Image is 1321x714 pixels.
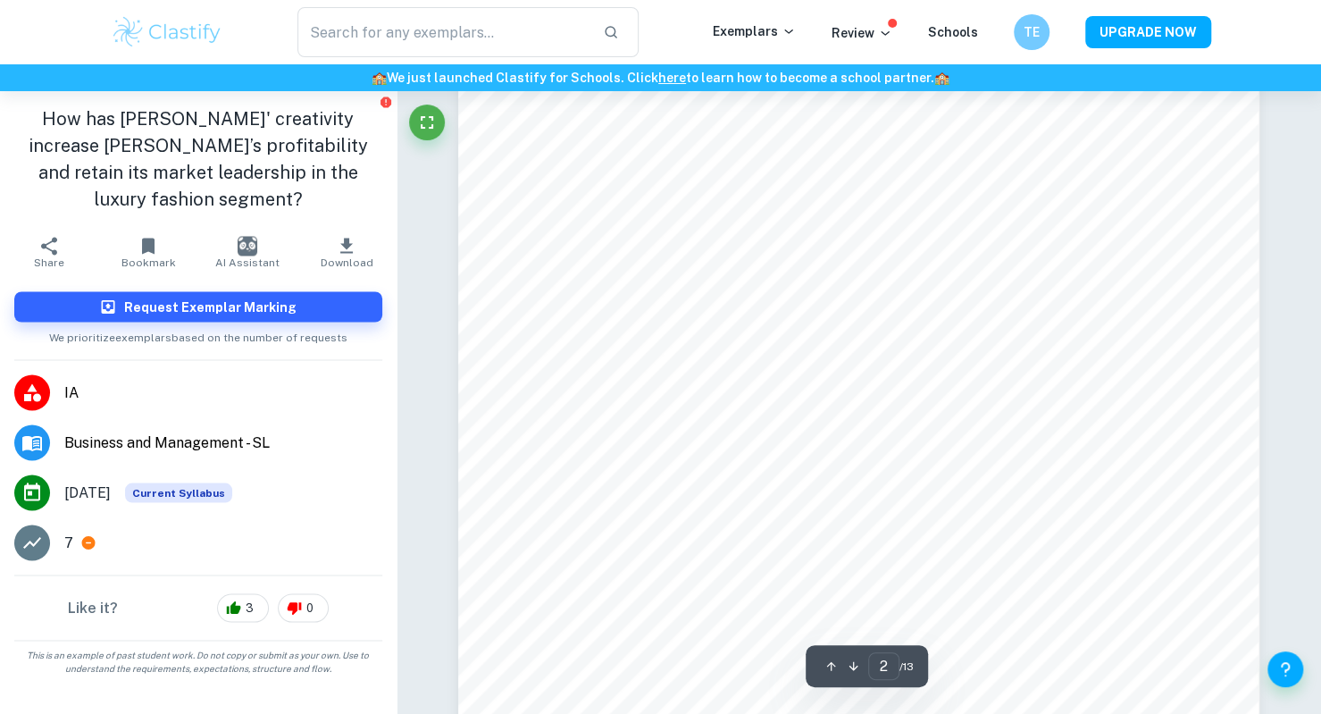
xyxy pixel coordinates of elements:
[14,291,382,322] button: Request Exemplar Marking
[99,227,198,277] button: Bookmark
[278,593,329,622] div: 0
[236,599,263,617] span: 3
[297,7,589,57] input: Search for any exemplars...
[1267,651,1303,687] button: Help and Feedback
[832,23,892,43] p: Review
[1014,14,1049,50] button: TE
[372,71,387,85] span: 🏫
[321,256,373,269] span: Download
[928,25,978,39] a: Schools
[297,599,323,617] span: 0
[198,227,297,277] button: AI Assistant
[899,659,914,675] span: / 13
[34,256,64,269] span: Share
[409,105,445,140] button: Fullscreen
[297,227,397,277] button: Download
[215,256,280,269] span: AI Assistant
[64,532,73,553] p: 7
[934,71,949,85] span: 🏫
[7,648,389,675] span: This is an example of past student work. Do not copy or submit as your own. Use to understand the...
[1085,16,1211,48] button: UPGRADE NOW
[68,597,118,618] h6: Like it?
[4,68,1317,88] h6: We just launched Clastify for Schools. Click to learn how to become a school partner.
[380,95,393,108] button: Report issue
[111,14,224,50] img: Clastify logo
[238,236,257,256] img: AI Assistant
[1021,22,1041,42] h6: TE
[125,483,232,502] div: This exemplar is based on the current syllabus. Feel free to refer to it for inspiration/ideas wh...
[14,105,382,213] h1: How has [PERSON_NAME]' creativity increase [PERSON_NAME]’s profitability and retain its market le...
[713,21,796,41] p: Exemplars
[64,482,111,503] span: [DATE]
[121,256,176,269] span: Bookmark
[64,432,382,453] span: Business and Management - SL
[124,297,297,316] h6: Request Exemplar Marking
[217,593,269,622] div: 3
[64,382,382,403] span: IA
[658,71,686,85] a: here
[49,322,347,345] span: We prioritize exemplars based on the number of requests
[125,483,232,502] span: Current Syllabus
